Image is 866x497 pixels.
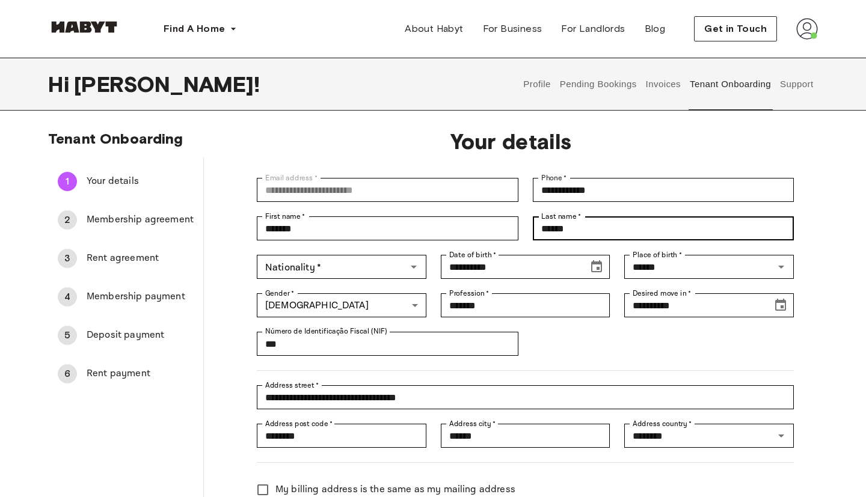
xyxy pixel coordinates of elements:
[561,22,625,36] span: For Landlords
[58,364,77,383] div: 6
[257,332,518,356] div: Número de Identificação Fiscal (NIF)
[796,18,818,40] img: avatar
[48,321,203,350] div: 5Deposit payment
[483,22,542,36] span: For Business
[48,167,203,196] div: 1Your details
[558,58,638,111] button: Pending Bookings
[265,172,318,183] label: Email address
[644,58,682,111] button: Invoices
[87,174,194,189] span: Your details
[48,244,203,273] div: 3Rent agreement
[257,424,426,448] div: Address post code
[645,22,666,36] span: Blog
[257,216,518,240] div: First name
[441,424,610,448] div: Address city
[541,172,567,183] label: Phone
[633,418,692,429] label: Address country
[257,385,794,409] div: Address street
[533,216,794,240] div: Last name
[449,288,490,299] label: Profession
[58,210,77,230] div: 2
[533,178,794,202] div: Phone
[48,72,74,97] span: Hi
[635,17,675,41] a: Blog
[87,213,194,227] span: Membership agreement
[257,178,518,202] div: Email address
[74,72,260,97] span: [PERSON_NAME] !
[441,293,610,317] div: Profession
[265,380,319,391] label: Address street
[585,255,609,279] button: Choose date, selected date is Nov 26, 2002
[87,251,194,266] span: Rent agreement
[633,288,691,299] label: Desired move in
[778,58,815,111] button: Support
[164,22,225,36] span: Find A Home
[522,58,553,111] button: Profile
[87,328,194,343] span: Deposit payment
[48,130,183,147] span: Tenant Onboarding
[265,288,294,299] label: Gender
[58,249,77,268] div: 3
[58,287,77,306] div: 4
[551,17,634,41] a: For Landlords
[449,249,496,260] label: Date of birth
[694,16,777,41] button: Get in Touch
[633,249,682,260] label: Place of birth
[48,21,120,33] img: Habyt
[704,22,767,36] span: Get in Touch
[449,418,496,429] label: Address city
[48,359,203,388] div: 6Rent payment
[773,427,790,444] button: Open
[154,17,247,41] button: Find A Home
[541,211,582,222] label: Last name
[395,17,473,41] a: About Habyt
[519,58,818,111] div: user profile tabs
[689,58,773,111] button: Tenant Onboarding
[275,483,515,497] span: My billing address is the same as my mailing address
[773,258,790,275] button: Open
[58,326,77,345] div: 5
[48,282,203,311] div: 4Membership payment
[265,418,333,429] label: Address post code
[48,206,203,234] div: 2Membership agreement
[87,367,194,381] span: Rent payment
[405,22,463,36] span: About Habyt
[257,293,426,317] div: [DEMOGRAPHIC_DATA]
[265,326,387,337] label: Número de Identificação Fiscal (NIF)
[405,258,422,275] button: Open
[473,17,552,41] a: For Business
[242,129,779,154] span: Your details
[87,290,194,304] span: Membership payment
[769,293,793,317] button: Choose date, selected date is Sep 9, 2025
[265,211,306,222] label: First name
[58,172,77,191] div: 1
